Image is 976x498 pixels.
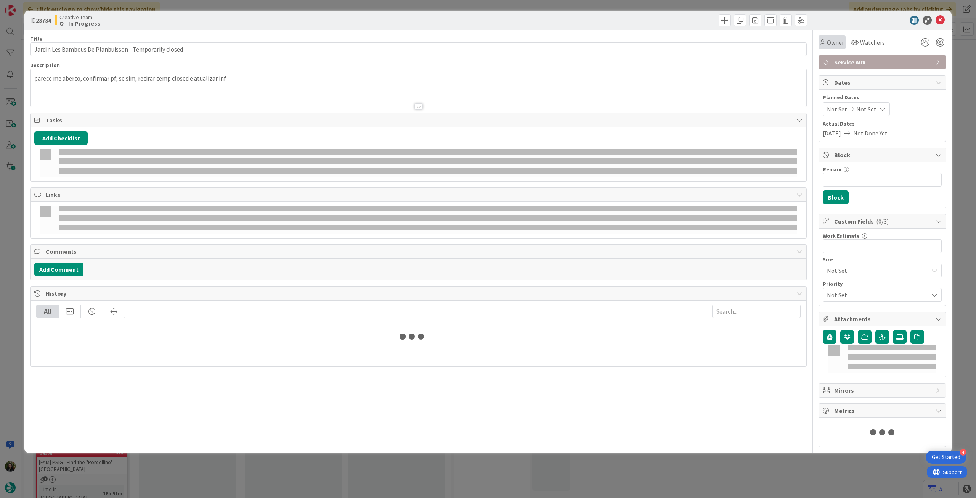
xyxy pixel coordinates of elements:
[932,453,960,461] div: Get Started
[827,265,925,276] span: Not Set
[30,62,60,69] span: Description
[59,14,100,20] span: Creative Team
[46,190,793,199] span: Links
[34,131,88,145] button: Add Checklist
[46,247,793,256] span: Comments
[30,42,807,56] input: type card name here...
[823,120,942,128] span: Actual Dates
[30,16,51,25] span: ID
[46,116,793,125] span: Tasks
[823,281,942,287] div: Priority
[853,129,888,138] span: Not Done Yet
[16,1,35,10] span: Support
[876,218,889,225] span: ( 0/3 )
[37,305,59,318] div: All
[834,150,932,160] span: Block
[823,232,860,239] label: Work Estimate
[827,105,847,114] span: Not Set
[834,386,932,395] span: Mirrors
[59,20,100,26] b: O - In Progress
[860,38,885,47] span: Watchers
[34,74,803,83] p: parece me aberto, confirmar pf; se sim, retirar temp closed e atualizar inf
[34,263,83,276] button: Add Comment
[30,35,42,42] label: Title
[834,217,932,226] span: Custom Fields
[823,166,841,173] label: Reason
[823,257,942,262] div: Size
[960,449,966,456] div: 4
[834,58,932,67] span: Service Aux
[36,16,51,24] b: 23734
[834,406,932,415] span: Metrics
[834,314,932,324] span: Attachments
[834,78,932,87] span: Dates
[823,190,849,204] button: Block
[856,105,876,114] span: Not Set
[827,290,925,300] span: Not Set
[827,38,844,47] span: Owner
[823,129,841,138] span: [DATE]
[46,289,793,298] span: History
[712,305,801,318] input: Search...
[823,93,942,102] span: Planned Dates
[926,451,966,464] div: Open Get Started checklist, remaining modules: 4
